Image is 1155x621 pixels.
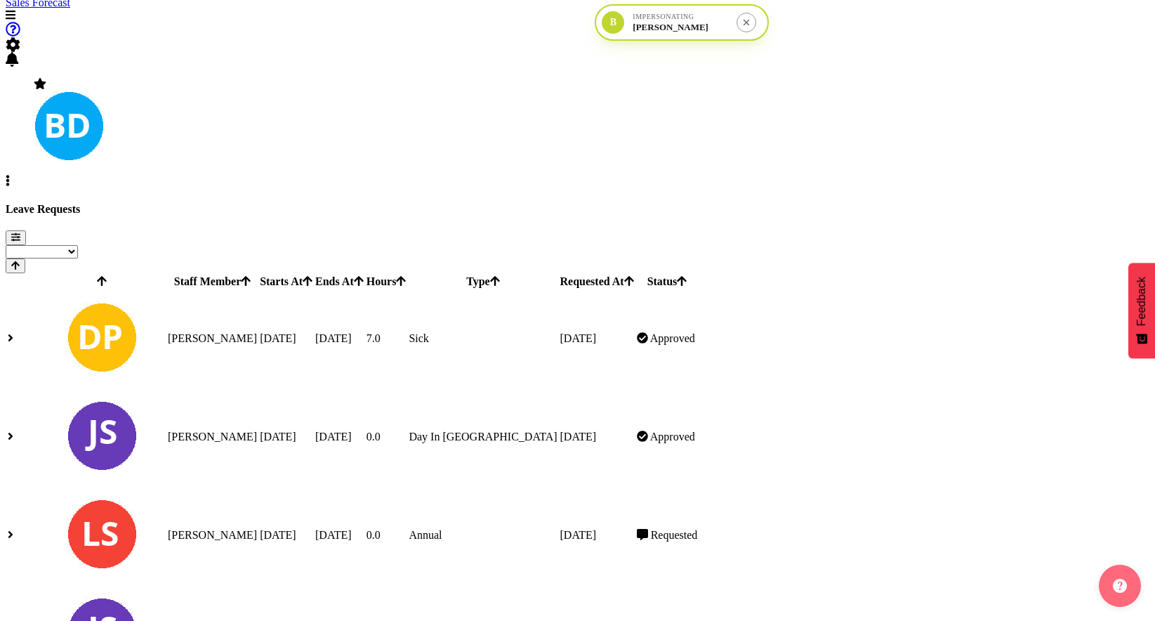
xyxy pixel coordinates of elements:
[560,487,635,584] td: [DATE]
[174,275,251,287] span: Staff Member
[168,332,257,344] a: [PERSON_NAME]
[315,487,364,584] td: [DATE]
[560,290,635,387] td: [DATE]
[408,487,557,584] td: Annual
[1113,579,1127,593] img: help-xxl-2.png
[259,487,313,584] td: [DATE]
[259,388,313,485] td: [DATE]
[560,275,634,287] span: Requested At
[366,487,407,584] td: 0.0
[315,290,364,387] td: [DATE]
[67,499,137,569] img: liezl-sanchez10532.jpg
[259,290,313,387] td: [DATE]
[637,431,698,443] div: Approved
[366,388,407,485] td: 0.0
[6,230,26,245] button: Filter Employees
[637,332,698,345] div: Approved
[466,275,499,287] span: Type
[637,529,698,542] div: Requested
[34,91,104,161] img: barbara-dunlop8515.jpg
[647,275,687,287] span: Status
[1135,277,1148,326] span: Feedback
[367,275,407,287] span: Hours
[315,388,364,485] td: [DATE]
[260,275,312,287] span: Starts At
[168,529,257,541] a: [PERSON_NAME]
[1128,263,1155,358] button: Feedback - Show survey
[408,290,557,387] td: Sick
[168,431,257,443] a: [PERSON_NAME]
[366,290,407,387] td: 7.0
[67,400,137,471] img: janeth-sison8531.jpg
[408,388,557,485] td: Day In [GEOGRAPHIC_DATA]
[560,388,635,485] td: [DATE]
[6,203,1149,216] h4: Leave Requests
[737,13,756,32] button: Stop impersonation
[67,302,137,372] img: daljeet-prasad8522.jpg
[315,275,364,287] span: Ends At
